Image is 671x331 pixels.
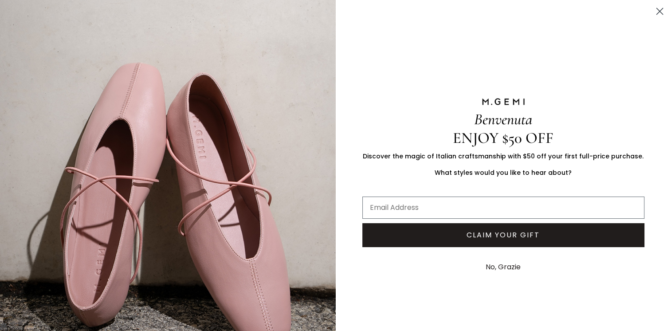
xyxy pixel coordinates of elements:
[453,129,553,147] span: ENJOY $50 OFF
[435,168,572,177] span: What styles would you like to hear about?
[474,110,532,129] span: Benvenuta
[362,223,645,247] button: CLAIM YOUR GIFT
[481,98,526,106] img: M.GEMI
[481,256,525,278] button: No, Grazie
[363,152,644,161] span: Discover the magic of Italian craftsmanship with $50 off your first full-price purchase.
[362,197,645,219] input: Email Address
[652,4,667,19] button: Close dialog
